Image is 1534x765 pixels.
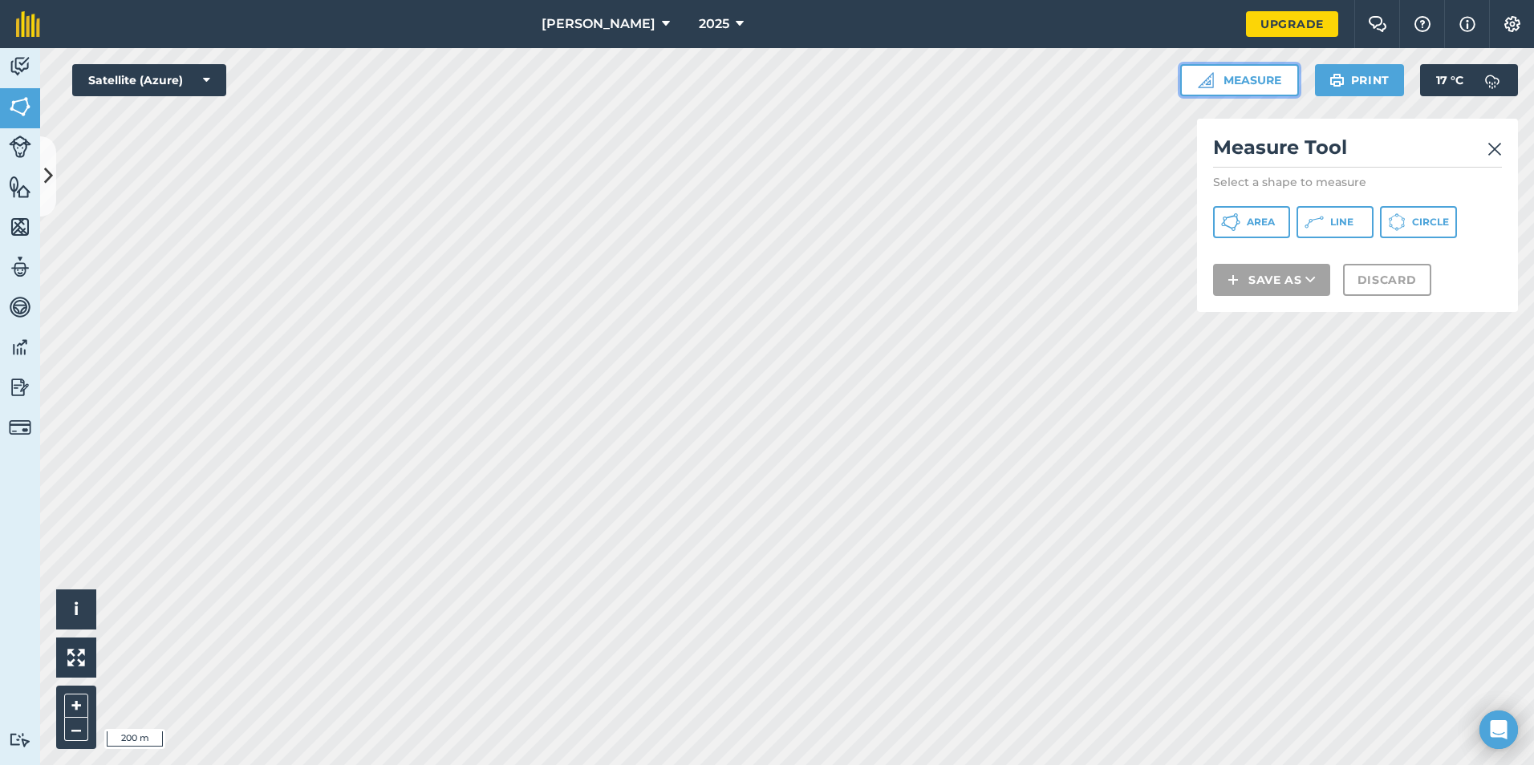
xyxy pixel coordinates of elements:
span: Area [1247,216,1275,229]
img: svg+xml;base64,PD94bWwgdmVyc2lvbj0iMS4wIiBlbmNvZGluZz0idXRmLTgiPz4KPCEtLSBHZW5lcmF0b3I6IEFkb2JlIE... [9,55,31,79]
button: Save as [1213,264,1330,296]
img: svg+xml;base64,PHN2ZyB4bWxucz0iaHR0cDovL3d3dy53My5vcmcvMjAwMC9zdmciIHdpZHRoPSI1NiIgaGVpZ2h0PSI2MC... [9,175,31,199]
img: svg+xml;base64,PHN2ZyB4bWxucz0iaHR0cDovL3d3dy53My5vcmcvMjAwMC9zdmciIHdpZHRoPSIyMiIgaGVpZ2h0PSIzMC... [1487,140,1502,159]
img: Ruler icon [1198,72,1214,88]
button: Circle [1380,206,1457,238]
img: svg+xml;base64,PHN2ZyB4bWxucz0iaHR0cDovL3d3dy53My5vcmcvMjAwMC9zdmciIHdpZHRoPSIxNCIgaGVpZ2h0PSIyNC... [1228,270,1239,289]
img: svg+xml;base64,PD94bWwgdmVyc2lvbj0iMS4wIiBlbmNvZGluZz0idXRmLTgiPz4KPCEtLSBHZW5lcmF0b3I6IEFkb2JlIE... [9,732,31,747]
img: Four arrows, one pointing top left, one top right, one bottom right and the last bottom left [67,649,85,666]
button: Discard [1343,264,1431,296]
button: + [64,694,88,718]
span: Circle [1412,216,1449,229]
img: svg+xml;base64,PHN2ZyB4bWxucz0iaHR0cDovL3d3dy53My5vcmcvMjAwMC9zdmciIHdpZHRoPSIxNyIgaGVpZ2h0PSIxNy... [1459,14,1475,34]
span: i [74,599,79,619]
img: svg+xml;base64,PHN2ZyB4bWxucz0iaHR0cDovL3d3dy53My5vcmcvMjAwMC9zdmciIHdpZHRoPSIxOSIgaGVpZ2h0PSIyNC... [1329,71,1345,90]
img: svg+xml;base64,PD94bWwgdmVyc2lvbj0iMS4wIiBlbmNvZGluZz0idXRmLTgiPz4KPCEtLSBHZW5lcmF0b3I6IEFkb2JlIE... [9,416,31,439]
img: svg+xml;base64,PD94bWwgdmVyc2lvbj0iMS4wIiBlbmNvZGluZz0idXRmLTgiPz4KPCEtLSBHZW5lcmF0b3I6IEFkb2JlIE... [1476,64,1508,96]
img: svg+xml;base64,PD94bWwgdmVyc2lvbj0iMS4wIiBlbmNvZGluZz0idXRmLTgiPz4KPCEtLSBHZW5lcmF0b3I6IEFkb2JlIE... [9,335,31,359]
div: Open Intercom Messenger [1479,710,1518,749]
img: svg+xml;base64,PD94bWwgdmVyc2lvbj0iMS4wIiBlbmNvZGluZz0idXRmLTgiPz4KPCEtLSBHZW5lcmF0b3I6IEFkb2JlIE... [9,295,31,319]
img: A question mark icon [1413,16,1432,32]
img: fieldmargin Logo [16,11,40,37]
a: Upgrade [1246,11,1338,37]
button: Measure [1180,64,1299,96]
img: svg+xml;base64,PD94bWwgdmVyc2lvbj0iMS4wIiBlbmNvZGluZz0idXRmLTgiPz4KPCEtLSBHZW5lcmF0b3I6IEFkb2JlIE... [9,375,31,399]
button: – [64,718,88,741]
img: Two speech bubbles overlapping with the left bubble in the forefront [1368,16,1387,32]
span: 17 ° C [1436,64,1463,96]
button: Print [1315,64,1405,96]
button: i [56,589,96,629]
img: svg+xml;base64,PD94bWwgdmVyc2lvbj0iMS4wIiBlbmNvZGluZz0idXRmLTgiPz4KPCEtLSBHZW5lcmF0b3I6IEFkb2JlIE... [9,136,31,158]
button: Area [1213,206,1290,238]
img: A cog icon [1503,16,1522,32]
span: [PERSON_NAME] [542,14,655,34]
button: Satellite (Azure) [72,64,226,96]
span: Line [1330,216,1353,229]
img: svg+xml;base64,PD94bWwgdmVyc2lvbj0iMS4wIiBlbmNvZGluZz0idXRmLTgiPz4KPCEtLSBHZW5lcmF0b3I6IEFkb2JlIE... [9,255,31,279]
button: Line [1297,206,1374,238]
span: 2025 [699,14,729,34]
h2: Measure Tool [1213,135,1502,168]
img: svg+xml;base64,PHN2ZyB4bWxucz0iaHR0cDovL3d3dy53My5vcmcvMjAwMC9zdmciIHdpZHRoPSI1NiIgaGVpZ2h0PSI2MC... [9,95,31,119]
img: svg+xml;base64,PHN2ZyB4bWxucz0iaHR0cDovL3d3dy53My5vcmcvMjAwMC9zdmciIHdpZHRoPSI1NiIgaGVpZ2h0PSI2MC... [9,215,31,239]
p: Select a shape to measure [1213,174,1502,190]
button: 17 °C [1420,64,1518,96]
